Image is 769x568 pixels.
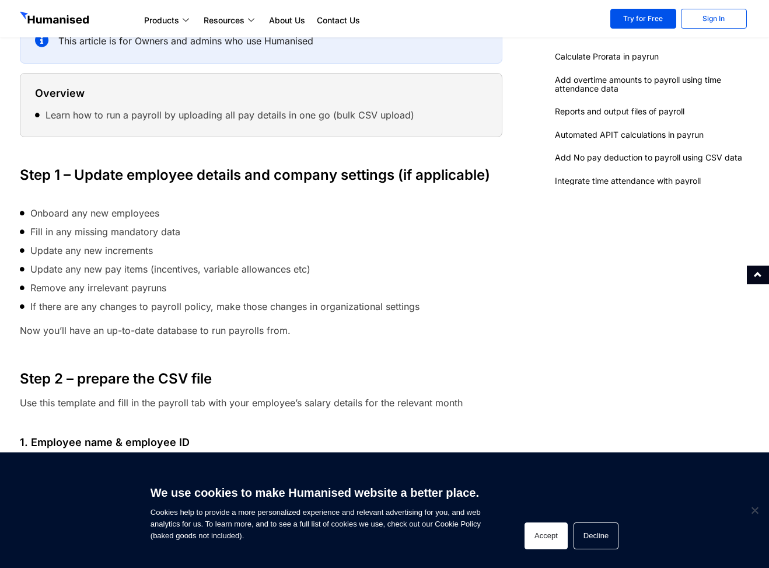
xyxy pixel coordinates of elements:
a: Reports and output files of payroll [555,106,684,116]
button: Accept [525,522,568,549]
span: Onboard any new employees [26,206,159,220]
a: Resources [198,13,263,27]
a: Integrate time attendance with payroll [555,176,701,186]
a: Products [138,13,198,27]
h6: We use cookies to make Humanised website a better place. [151,485,481,501]
a: Sign In [681,9,747,29]
a: Contact Us [311,13,366,27]
a: Automated APIT calculations in payrun [555,130,704,140]
span: Now you’ll have an up-to-date database to run payrolls from. [20,325,291,336]
h4: Overview [35,88,487,99]
button: Decline [574,522,618,549]
p: Use this template and fill in the payroll tab with your employee’s salary details for the relevan... [20,395,502,410]
span: If there are any changes to payroll policy, make those changes in organizational settings [26,299,420,313]
h3: Step 2 – prepare the CSV file [20,372,502,386]
span: Update any new pay items (incentives, variable allowances etc) [26,262,310,276]
h4: 1. Employee name & employee ID [20,437,502,448]
p: This article is for Owners and admins who use Humanised [58,33,487,48]
a: Try for Free [610,9,676,29]
h3: Step 1 – Update employee details and company settings (if applicable) [20,165,502,185]
a: Calculate Prorata in payrun [555,51,659,61]
a: About Us [263,13,311,27]
a: Add overtime amounts to payroll using time attendance data [555,75,721,93]
span: Fill in any missing mandatory data [26,225,180,239]
span: Learn how to run a payroll by uploading all pay details in one go (bulk CSV upload) [41,108,414,122]
span: Remove any irrelevant payruns [26,281,166,295]
a: Add No pay deduction to payroll using CSV data [555,152,742,162]
img: GetHumanised Logo [20,12,91,27]
span: Update any new increments [26,243,153,257]
span: Cookies help to provide a more personalized experience and relevant advertising for you, and web ... [151,479,481,542]
span: Decline [749,504,760,516]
